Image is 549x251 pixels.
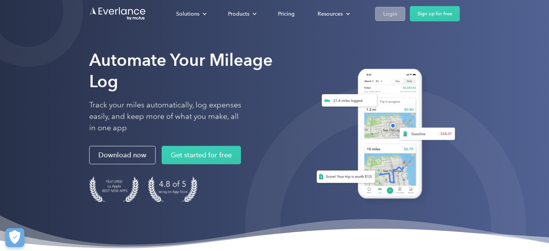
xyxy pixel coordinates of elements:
[310,7,356,21] div: Resources
[228,9,249,19] div: Products
[307,63,460,208] img: Everlance, mileage tracker app, expense tracking app
[270,7,302,21] a: Pricing
[278,9,295,19] div: Pricing
[375,7,405,21] a: Login
[220,7,263,21] div: Products
[383,9,397,19] div: Login
[410,6,460,21] a: Sign up for free
[5,228,24,247] button: Cookies Settings
[162,146,241,164] a: Get started for free
[318,9,343,19] div: Resources
[169,7,213,21] div: Solutions
[89,100,242,134] p: Track your miles automatically, log expenses easily, and keep more of what you make, all in one app
[148,177,197,202] img: 4.9 out of 5 stars on the app store
[176,9,199,19] div: Solutions
[89,6,146,21] a: Go to homepage
[89,177,139,202] img: Badge for Featured by Apple Best New Apps
[89,50,273,91] strong: Automate Your Mileage Log
[89,146,156,164] a: Download now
